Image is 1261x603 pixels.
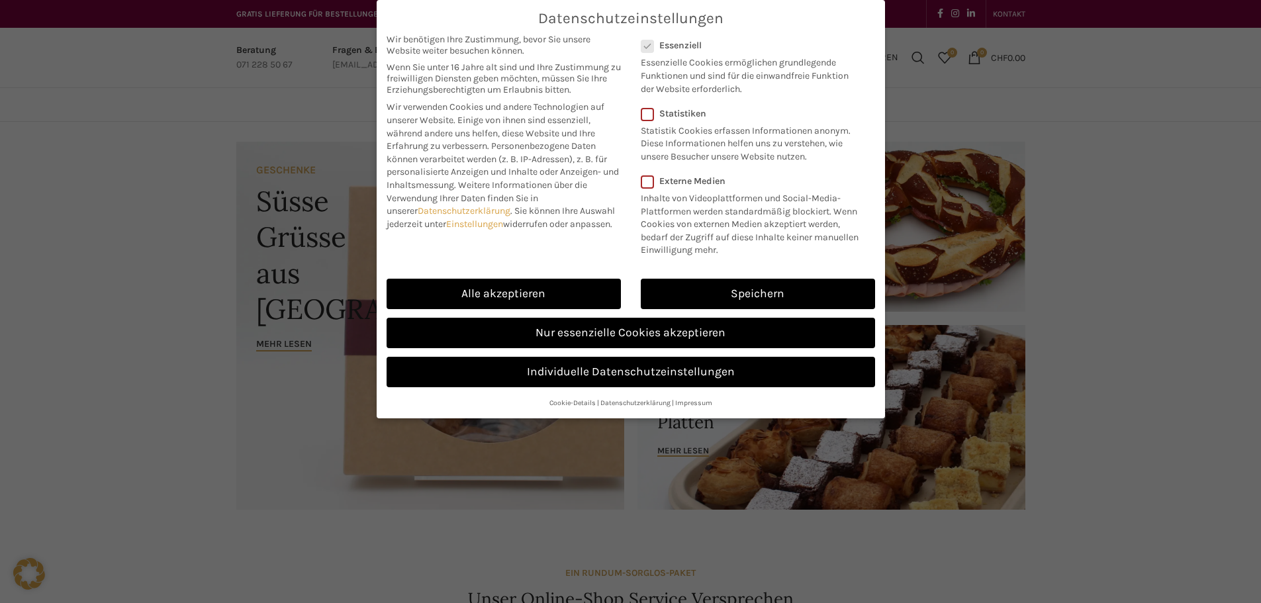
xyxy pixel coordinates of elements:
span: Datenschutzeinstellungen [538,10,724,27]
span: Wir benötigen Ihre Zustimmung, bevor Sie unsere Website weiter besuchen können. [387,34,621,56]
a: Individuelle Datenschutzeinstellungen [387,357,875,387]
p: Inhalte von Videoplattformen und Social-Media-Plattformen werden standardmäßig blockiert. Wenn Co... [641,187,866,257]
a: Cookie-Details [549,398,596,407]
a: Alle akzeptieren [387,279,621,309]
label: Essenziell [641,40,858,51]
a: Speichern [641,279,875,309]
span: Wenn Sie unter 16 Jahre alt sind und Ihre Zustimmung zu freiwilligen Diensten geben möchten, müss... [387,62,621,95]
a: Nur essenzielle Cookies akzeptieren [387,318,875,348]
a: Datenschutzerklärung [418,205,510,216]
span: Weitere Informationen über die Verwendung Ihrer Daten finden Sie in unserer . [387,179,587,216]
p: Essenzielle Cookies ermöglichen grundlegende Funktionen und sind für die einwandfreie Funktion de... [641,51,858,95]
span: Wir verwenden Cookies und andere Technologien auf unserer Website. Einige von ihnen sind essenzie... [387,101,604,152]
a: Einstellungen [446,218,503,230]
span: Personenbezogene Daten können verarbeitet werden (z. B. IP-Adressen), z. B. für personalisierte A... [387,140,619,191]
a: Datenschutzerklärung [600,398,671,407]
label: Statistiken [641,108,858,119]
a: Impressum [675,398,712,407]
p: Statistik Cookies erfassen Informationen anonym. Diese Informationen helfen uns zu verstehen, wie... [641,119,858,163]
label: Externe Medien [641,175,866,187]
span: Sie können Ihre Auswahl jederzeit unter widerrufen oder anpassen. [387,205,615,230]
